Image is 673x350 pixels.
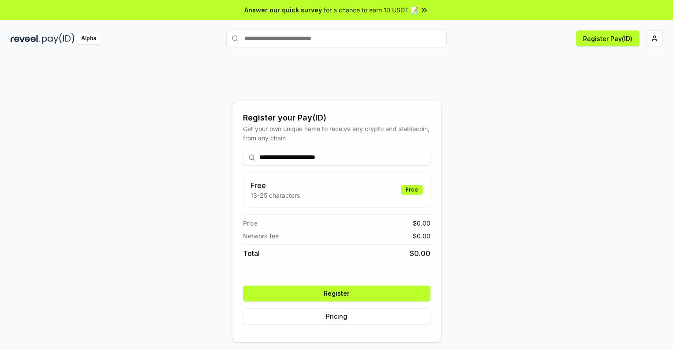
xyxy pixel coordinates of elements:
[576,30,639,46] button: Register Pay(ID)
[243,218,258,228] span: Price
[401,185,423,195] div: Free
[76,33,101,44] div: Alpha
[243,309,430,324] button: Pricing
[42,33,75,44] img: pay_id
[11,33,40,44] img: reveel_dark
[251,180,300,191] h3: Free
[243,124,430,143] div: Get your own unique name to receive any crypto and stablecoin, from any chain
[243,231,279,241] span: Network fee
[413,231,430,241] span: $ 0.00
[244,5,322,15] span: Answer our quick survey
[243,248,260,259] span: Total
[251,191,300,200] p: 13-25 characters
[410,248,430,259] span: $ 0.00
[324,5,418,15] span: for a chance to earn 10 USDT 📝
[413,218,430,228] span: $ 0.00
[243,112,430,124] div: Register your Pay(ID)
[243,286,430,301] button: Register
